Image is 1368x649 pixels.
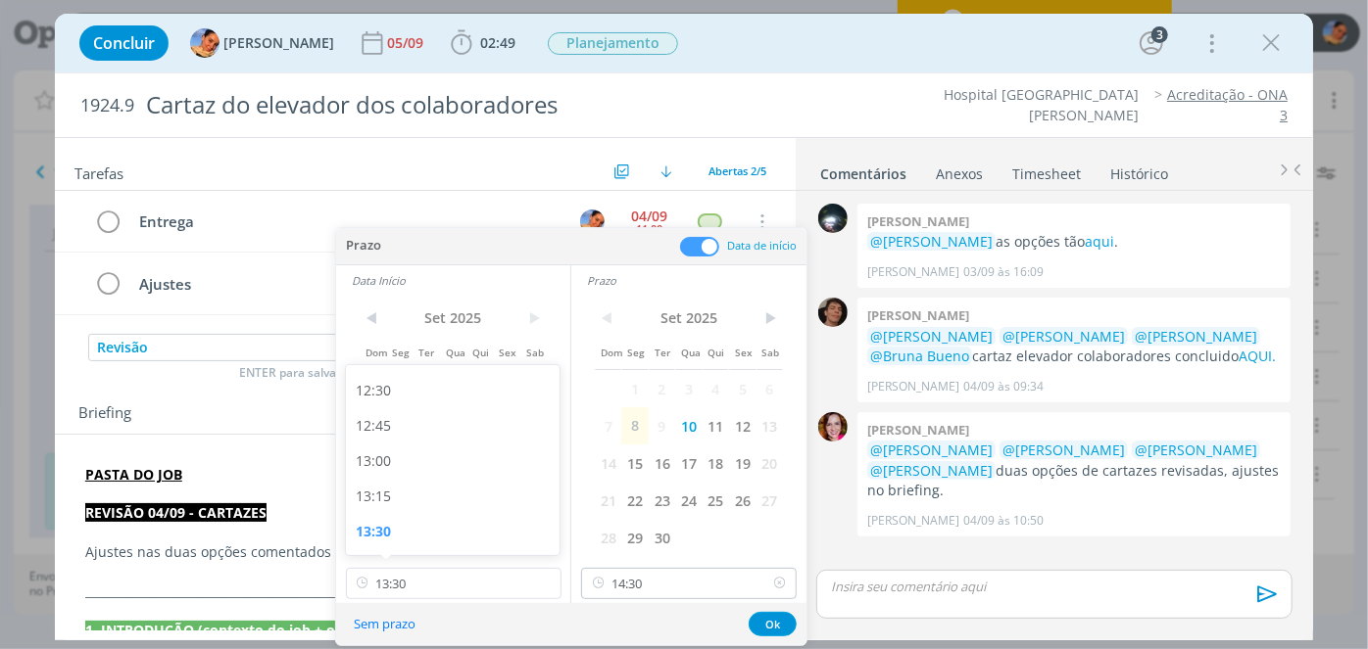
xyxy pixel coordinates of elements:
[352,273,570,289] div: Data Início
[621,482,648,519] span: 22
[346,514,565,549] div: 13:30
[386,519,413,556] span: 29
[78,401,131,427] span: Briefing
[131,272,506,297] div: Ajustes
[703,370,729,407] span: 4
[675,333,702,370] span: Qua
[587,273,806,289] div: Prazo
[74,160,123,183] span: Tarefas
[547,31,679,56] button: Planejamento
[649,444,675,482] span: 16
[963,378,1044,395] span: 04/09 às 09:34
[85,465,182,484] a: PASTA DO JOB
[867,512,959,530] p: [PERSON_NAME]
[520,333,547,370] span: Sab
[346,549,565,584] div: 13:45
[621,303,756,333] span: Set 2025
[1011,156,1082,184] a: Timesheet
[341,611,428,637] button: Sem prazo
[729,333,756,370] span: Sex
[757,370,783,407] span: 6
[703,333,729,370] span: Qui
[595,444,621,482] span: 14
[85,581,765,601] p: __________________________________________________
[466,333,493,370] span: Qui
[944,85,1139,123] a: Hospital [GEOGRAPHIC_DATA][PERSON_NAME]
[386,303,519,333] span: Set 2025
[621,519,648,556] span: 29
[867,306,969,324] b: [PERSON_NAME]
[649,482,675,519] span: 23
[649,333,675,370] span: Ter
[818,412,848,441] img: B
[1135,440,1257,459] span: @[PERSON_NAME]
[580,209,605,234] img: L
[346,373,565,408] div: 12:30
[1136,27,1167,59] button: 3
[963,512,1044,530] span: 04/09 às 10:50
[867,421,969,439] b: [PERSON_NAME]
[520,303,547,333] span: >
[675,370,702,407] span: 3
[446,27,520,59] button: 02:49
[386,333,413,370] span: Seg
[595,407,621,444] span: 7
[85,621,394,639] strong: 1. INTRODUÇÃO (contexto do job + objetivos)
[963,263,1044,281] span: 03/09 às 16:09
[85,542,765,562] p: Ajustes nas duas opções comentados nos .
[595,303,621,333] span: <
[867,232,1281,252] p: as opções tão .
[675,482,702,519] span: 24
[1002,327,1125,346] span: @[PERSON_NAME]
[757,333,783,370] span: Sab
[190,28,334,58] button: L[PERSON_NAME]
[636,223,662,234] div: 11:00
[757,444,783,482] span: 20
[581,568,797,599] input: Horário
[480,33,515,52] span: 02:49
[1085,232,1114,251] a: aqui
[867,212,969,230] b: [PERSON_NAME]
[360,519,386,556] span: 28
[239,365,445,381] span: ENTER para salvar ESC para cancelar
[1151,26,1168,43] div: 3
[703,482,729,519] span: 25
[621,370,648,407] span: 1
[870,347,969,365] span: @Bruna Bueno
[346,236,381,256] span: Prazo
[729,482,756,519] span: 26
[1109,156,1169,184] a: Histórico
[818,298,848,327] img: P
[660,165,672,177] img: arrow-down.svg
[621,444,648,482] span: 15
[79,25,169,61] button: Concluir
[727,238,797,253] span: Data de início
[749,612,797,636] button: Ok
[703,407,729,444] span: 11
[1239,347,1276,365] a: AQUI.
[631,209,667,223] div: 04/09
[757,407,783,444] span: 13
[548,32,678,55] span: Planejamento
[55,14,1313,640] div: dialog
[85,503,267,522] strong: REVISÃO 04/09 - CARTAZES
[360,333,386,370] span: Dom
[493,333,519,370] span: Sex
[703,444,729,482] span: 18
[440,333,466,370] span: Qua
[867,440,1281,500] p: duas opções de cartazes revisadas, ajustes no briefing.
[870,232,993,251] span: @[PERSON_NAME]
[621,333,648,370] span: Seg
[93,35,155,51] span: Concluir
[729,407,756,444] span: 12
[414,519,440,556] span: 30
[414,333,440,370] span: Ter
[190,28,220,58] img: L
[649,407,675,444] span: 9
[936,164,983,184] div: Anexos
[867,378,959,395] p: [PERSON_NAME]
[757,482,783,519] span: 27
[360,303,386,333] span: <
[595,482,621,519] span: 21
